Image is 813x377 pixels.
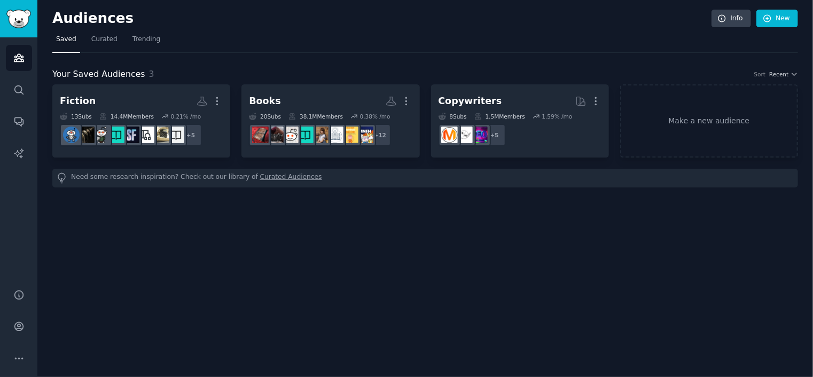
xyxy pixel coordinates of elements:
[756,10,798,28] a: New
[769,70,798,78] button: Recent
[754,70,766,78] div: Sort
[108,127,124,143] img: HistoricalFiction
[132,35,160,44] span: Trending
[78,127,95,143] img: AskScienceFiction
[60,95,96,108] div: Fiction
[441,127,458,143] img: content_marketing
[60,113,92,120] div: 13 Sub s
[342,127,358,143] img: Selfhelpbooks
[260,172,322,184] a: Curated Audiences
[357,127,373,143] img: MakeNewFriendsHere
[129,31,164,53] a: Trending
[439,113,467,120] div: 8 Sub s
[88,31,121,53] a: Curated
[483,124,506,146] div: + 5
[91,35,118,44] span: Curated
[620,84,798,158] a: Make a new audience
[56,35,76,44] span: Saved
[52,169,798,187] div: Need some research inspiration? Check out our library of
[179,124,202,146] div: + 5
[769,70,788,78] span: Recent
[297,127,314,143] img: BookRecommendations
[288,113,343,120] div: 38.1M Members
[431,84,609,158] a: Copywriters8Subs1.5MMembers1.59% /mo+5SEOKeepWritingcontent_marketing
[249,113,281,120] div: 20 Sub s
[712,10,751,28] a: Info
[123,127,139,143] img: SplitFiction
[149,69,154,79] span: 3
[52,31,80,53] a: Saved
[138,127,154,143] img: AudiobookReviews
[52,84,230,158] a: Fiction13Subs14.4MMembers0.21% /mo+5booksuggestionsBooksAndFilmsAudiobookReviewsSplitFictionHisto...
[267,127,284,143] img: SpicyRomanceBooks
[52,68,145,81] span: Your Saved Audiences
[168,127,184,143] img: booksuggestions
[170,113,201,120] div: 0.21 % /mo
[241,84,419,158] a: Books20Subs38.1MMembers0.38% /mo+12MakeNewFriendsHereSelfhelpbooksBettermentBookClubRSbookclubBoo...
[6,10,31,28] img: GummySearch logo
[52,10,712,27] h2: Audiences
[542,113,573,120] div: 1.59 % /mo
[93,127,110,143] img: FictionWriting
[99,113,154,120] div: 14.4M Members
[360,113,390,120] div: 0.38 % /mo
[327,127,343,143] img: BettermentBookClub
[456,127,473,143] img: KeepWriting
[471,127,488,143] img: SEO
[474,113,525,120] div: 1.5M Members
[153,127,169,143] img: BooksAndFilms
[63,127,80,143] img: sciencefiction
[439,95,502,108] div: Copywriters
[312,127,329,143] img: RSbookclub
[252,127,269,143] img: horrorlit
[282,127,299,143] img: PHBookClub
[249,95,280,108] div: Books
[369,124,391,146] div: + 12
